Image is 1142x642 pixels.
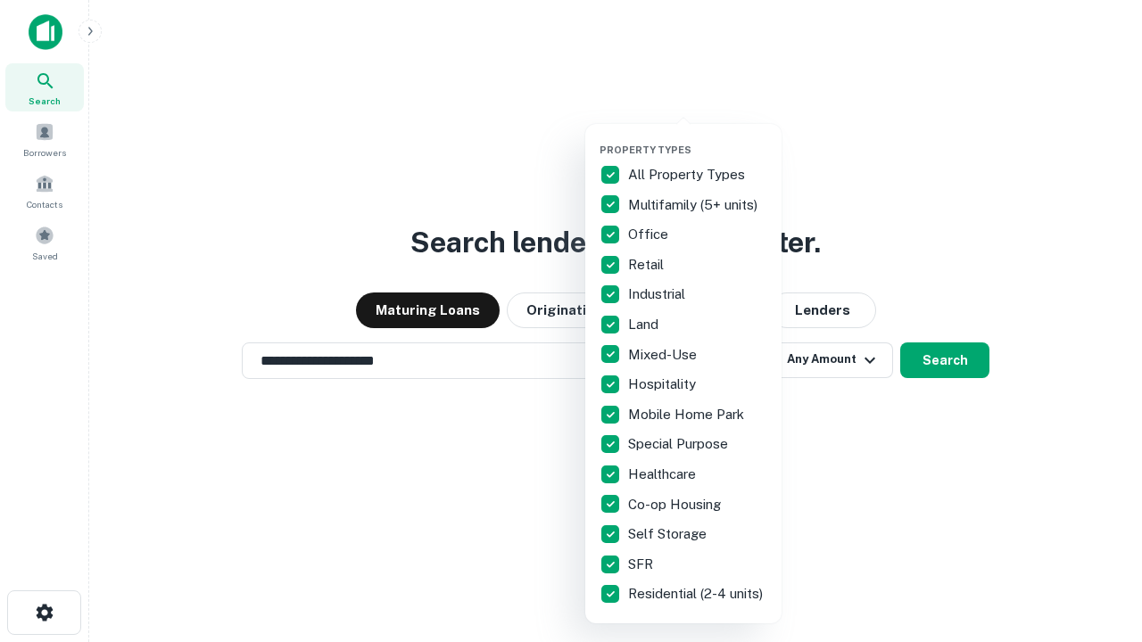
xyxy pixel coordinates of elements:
p: All Property Types [628,164,749,185]
p: Mixed-Use [628,344,700,366]
p: Mobile Home Park [628,404,748,425]
p: Residential (2-4 units) [628,583,766,605]
p: Self Storage [628,523,710,545]
p: Healthcare [628,464,699,485]
iframe: Chat Widget [1053,442,1142,528]
p: Multifamily (5+ units) [628,194,761,216]
p: SFR [628,554,657,575]
p: Industrial [628,284,689,305]
p: Retail [628,254,667,276]
p: Hospitality [628,374,699,395]
p: Office [628,224,672,245]
p: Co-op Housing [628,494,724,515]
span: Property Types [600,144,691,155]
p: Land [628,314,662,335]
p: Special Purpose [628,433,732,455]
